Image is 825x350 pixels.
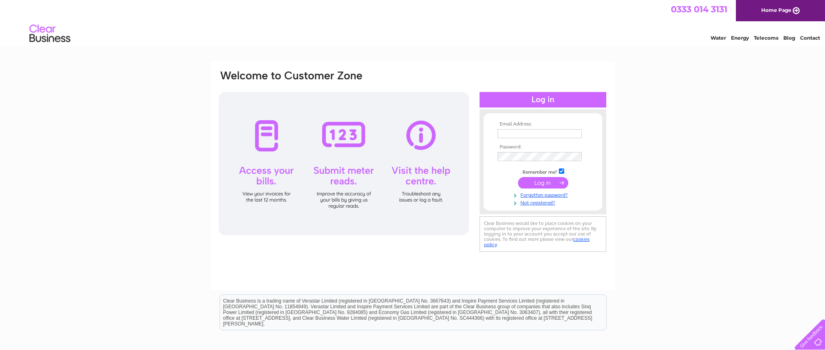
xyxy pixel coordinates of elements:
a: Forgotten password? [498,191,590,198]
img: logo.png [29,21,71,46]
th: Password: [495,144,590,150]
a: Water [711,35,726,41]
a: Not registered? [498,198,590,206]
a: Energy [731,35,749,41]
a: Blog [783,35,795,41]
div: Clear Business would like to place cookies on your computer to improve your experience of the sit... [480,216,606,252]
td: Remember me? [495,167,590,175]
a: Telecoms [754,35,778,41]
a: Contact [800,35,820,41]
a: 0333 014 3131 [671,4,727,14]
a: cookies policy [484,236,590,247]
div: Clear Business is a trading name of Verastar Limited (registered in [GEOGRAPHIC_DATA] No. 3667643... [220,4,606,40]
input: Submit [518,177,568,188]
th: Email Address: [495,121,590,127]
